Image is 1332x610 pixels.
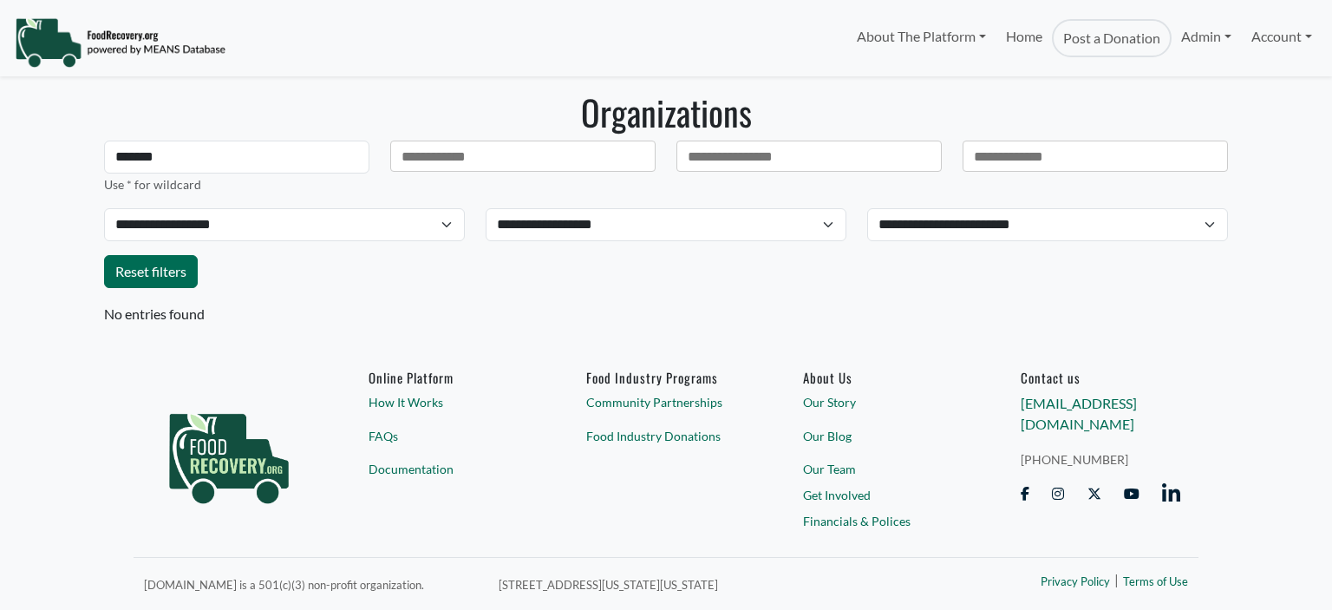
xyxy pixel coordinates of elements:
[1114,569,1119,590] span: |
[104,177,201,192] small: Use * for wildcard
[996,19,1051,57] a: Home
[1041,574,1110,591] a: Privacy Policy
[369,460,529,478] a: Documentation
[144,574,479,594] p: [DOMAIN_NAME] is a 501(c)(3) non-profit organization.
[803,486,963,504] a: Get Involved
[586,370,747,385] h6: Food Industry Programs
[104,91,1228,133] h1: Organizations
[1123,574,1188,591] a: Terms of Use
[803,512,963,530] a: Financials & Polices
[1021,395,1137,432] a: [EMAIL_ADDRESS][DOMAIN_NAME]
[1021,370,1181,385] h6: Contact us
[151,370,307,535] img: food_recovery_green_logo-76242d7a27de7ed26b67be613a865d9c9037ba317089b267e0515145e5e51427.png
[369,393,529,411] a: How It Works
[369,427,529,445] a: FAQs
[104,304,1228,325] div: No entries found
[1242,19,1322,54] a: Account
[1021,450,1181,469] a: [PHONE_NUMBER]
[803,460,963,478] a: Our Team
[586,393,747,411] a: Community Partnerships
[369,370,529,385] h6: Online Platform
[803,370,963,385] a: About Us
[1172,19,1241,54] a: Admin
[847,19,996,54] a: About The Platform
[586,427,747,445] a: Food Industry Donations
[104,255,198,288] a: Reset filters
[803,393,963,411] a: Our Story
[499,574,922,594] p: [STREET_ADDRESS][US_STATE][US_STATE]
[803,427,963,445] a: Our Blog
[1052,19,1172,57] a: Post a Donation
[15,16,225,69] img: NavigationLogo_FoodRecovery-91c16205cd0af1ed486a0f1a7774a6544ea792ac00100771e7dd3ec7c0e58e41.png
